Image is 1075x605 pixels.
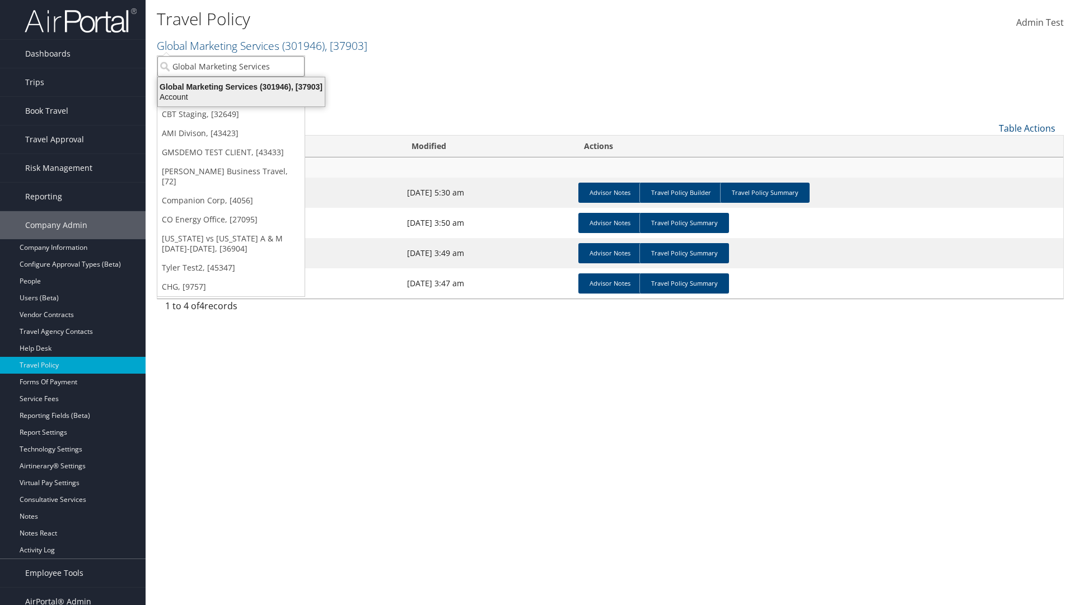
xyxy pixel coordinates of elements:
span: , [ 37903 ] [325,38,367,53]
td: Global Marketing Services [157,157,1063,178]
a: Companion Corp, [4056] [157,191,305,210]
a: Admin Test [1016,6,1064,40]
a: Travel Policy Summary [639,273,729,294]
a: Travel Policy Summary [639,243,729,263]
a: Travel Policy Builder [639,183,722,203]
div: 1 to 4 of records [165,299,375,318]
td: [DATE] 3:47 am [401,268,574,299]
img: airportal-logo.png [25,7,137,34]
a: Tyler Test2, [45347] [157,258,305,277]
a: Advisor Notes [578,273,642,294]
a: Global Marketing Services [157,38,367,53]
a: Advisor Notes [578,243,642,263]
a: [US_STATE] vs [US_STATE] A & M [DATE]-[DATE], [36904] [157,229,305,258]
span: Company Admin [25,211,87,239]
div: Global Marketing Services (301946), [37903] [151,82,331,92]
td: [DATE] 3:50 am [401,208,574,238]
a: CHG, [9757] [157,277,305,296]
a: Travel Policy Summary [720,183,810,203]
span: Employee Tools [25,559,83,587]
a: Advisor Notes [578,183,642,203]
a: GMSDEMO TEST CLIENT, [43433] [157,143,305,162]
a: CO Energy Office, [27095] [157,210,305,229]
span: ( 301946 ) [282,38,325,53]
input: Search Accounts [157,56,305,77]
span: 4 [199,300,204,312]
span: Risk Management [25,154,92,182]
span: Book Travel [25,97,68,125]
span: Trips [25,68,44,96]
a: Table Actions [999,122,1055,134]
a: Travel Policy Summary [639,213,729,233]
a: AMI Divison, [43423] [157,124,305,143]
h1: Travel Policy [157,7,761,31]
span: Dashboards [25,40,71,68]
td: [DATE] 5:30 am [401,178,574,208]
span: Travel Approval [25,125,84,153]
th: Modified: activate to sort column ascending [401,136,574,157]
td: [DATE] 3:49 am [401,238,574,268]
th: Actions [574,136,1063,157]
span: Reporting [25,183,62,211]
a: Advisor Notes [578,213,642,233]
a: CBT Staging, [32649] [157,105,305,124]
a: [PERSON_NAME] Business Travel, [72] [157,162,305,191]
div: Account [151,92,331,102]
span: Admin Test [1016,16,1064,29]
